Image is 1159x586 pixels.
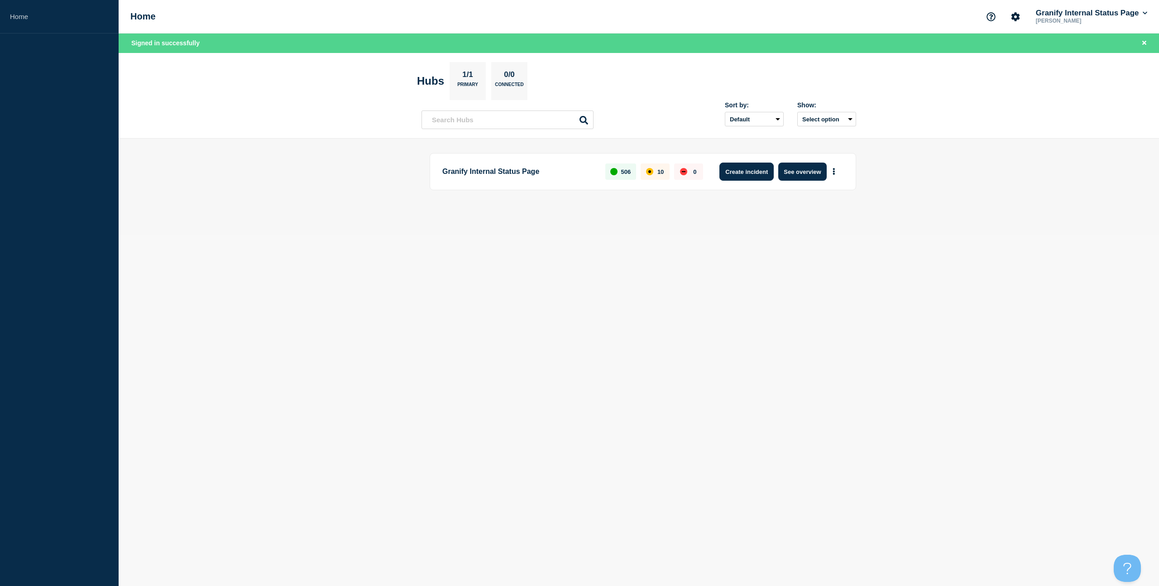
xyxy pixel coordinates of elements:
[1034,18,1128,24] p: [PERSON_NAME]
[459,70,477,82] p: 1/1
[657,168,664,175] p: 10
[1006,7,1025,26] button: Account settings
[680,168,687,175] div: down
[130,11,156,22] h1: Home
[1034,9,1149,18] button: Granify Internal Status Page
[797,112,856,126] button: Select option
[719,163,774,181] button: Create incident
[1139,38,1150,48] button: Close banner
[131,39,200,47] span: Signed in successfully
[797,101,856,109] div: Show:
[778,163,826,181] button: See overview
[646,168,653,175] div: affected
[442,163,595,181] p: Granify Internal Status Page
[828,163,840,180] button: More actions
[1114,555,1141,582] iframe: Help Scout Beacon - Open
[725,101,784,109] div: Sort by:
[621,168,631,175] p: 506
[693,168,696,175] p: 0
[495,82,523,91] p: Connected
[725,112,784,126] select: Sort by
[417,75,444,87] h2: Hubs
[501,70,518,82] p: 0/0
[421,110,594,129] input: Search Hubs
[610,168,618,175] div: up
[982,7,1001,26] button: Support
[457,82,478,91] p: Primary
